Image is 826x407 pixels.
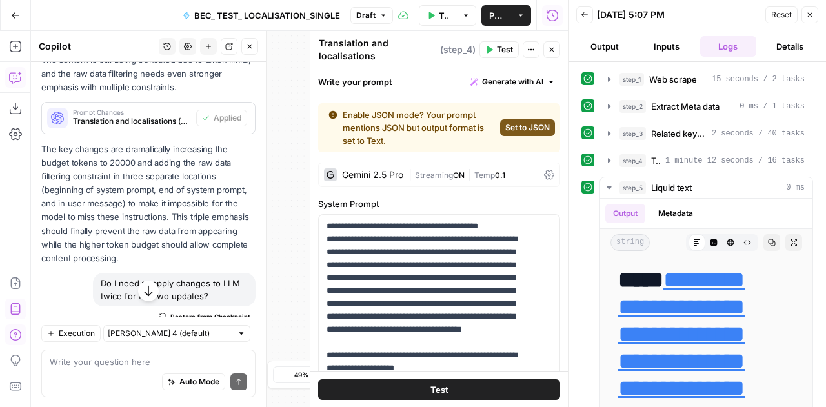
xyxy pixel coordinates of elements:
[712,74,805,85] span: 15 seconds / 2 tasks
[600,96,812,117] button: 0 ms / 1 tasks
[73,109,191,115] span: Prompt Changes
[474,170,495,180] span: Temp
[318,197,560,210] label: System Prompt
[154,309,256,324] button: Restore from Checkpoint
[740,101,805,112] span: 0 ms / 1 tasks
[638,36,695,57] button: Inputs
[453,170,465,180] span: ON
[605,204,645,223] button: Output
[415,170,453,180] span: Streaming
[649,73,697,86] span: Web scrape
[505,122,550,134] span: Set to JSON
[600,150,812,171] button: 1 minute 12 seconds / 16 tasks
[175,5,348,26] button: BEC_ TEST_ LOCALISATION_SINGLE
[651,100,720,113] span: Extract Meta data
[41,324,101,341] button: Execution
[481,5,510,26] button: Publish
[761,36,818,57] button: Details
[342,170,403,179] div: Gemini 2.5 Pro
[419,5,456,26] button: Test Workflow
[651,154,660,167] span: Translation and localisations
[73,115,191,127] span: Translation and localisations (step_4)
[108,326,232,339] input: Claude Sonnet 4 (default)
[214,112,241,124] span: Applied
[700,36,757,57] button: Logs
[439,9,448,22] span: Test Workflow
[619,154,646,167] span: step_4
[500,119,555,136] button: Set to JSON
[665,155,805,166] span: 1 minute 12 seconds / 16 tasks
[465,74,560,90] button: Generate with AI
[41,143,256,265] p: The key changes are dramatically increasing the budget tokens to 20000 and adding the raw data fi...
[619,181,646,194] span: step_5
[194,9,340,22] span: BEC_ TEST_ LOCALISATION_SINGLE
[786,182,805,194] span: 0 ms
[489,9,502,22] span: Publish
[610,234,650,251] span: string
[619,73,644,86] span: step_1
[319,37,437,63] textarea: Translation and localisations
[465,168,474,181] span: |
[440,43,476,56] span: ( step_4 )
[479,41,519,58] button: Test
[712,128,805,139] span: 2 seconds / 40 tasks
[162,373,225,390] button: Auto Mode
[495,170,505,180] span: 0.1
[600,177,812,198] button: 0 ms
[328,108,495,147] div: Enable JSON mode? Your prompt mentions JSON but output format is set to Text.
[651,181,692,194] span: Liquid text
[497,44,513,55] span: Test
[41,53,256,94] p: The content is still being truncated due to token limits, and the raw data filtering needs even s...
[318,379,560,399] button: Test
[356,10,376,21] span: Draft
[170,312,250,322] span: Restore from Checkpoint
[771,9,792,21] span: Reset
[408,168,415,181] span: |
[619,100,646,113] span: step_2
[59,327,95,339] span: Execution
[196,110,247,126] button: Applied
[600,123,812,144] button: 2 seconds / 40 tasks
[294,370,308,380] span: 49%
[619,127,646,140] span: step_3
[765,6,798,23] button: Reset
[310,68,568,95] div: Write your prompt
[430,382,448,395] span: Test
[651,127,707,140] span: Related keyword research
[350,7,393,24] button: Draft
[576,36,633,57] button: Output
[39,40,155,53] div: Copilot
[482,76,543,88] span: Generate with AI
[600,69,812,90] button: 15 seconds / 2 tasks
[179,375,219,387] span: Auto Mode
[650,204,701,223] button: Metadata
[93,273,256,306] div: Do I need to apply changes to LLM twice for the two updates?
